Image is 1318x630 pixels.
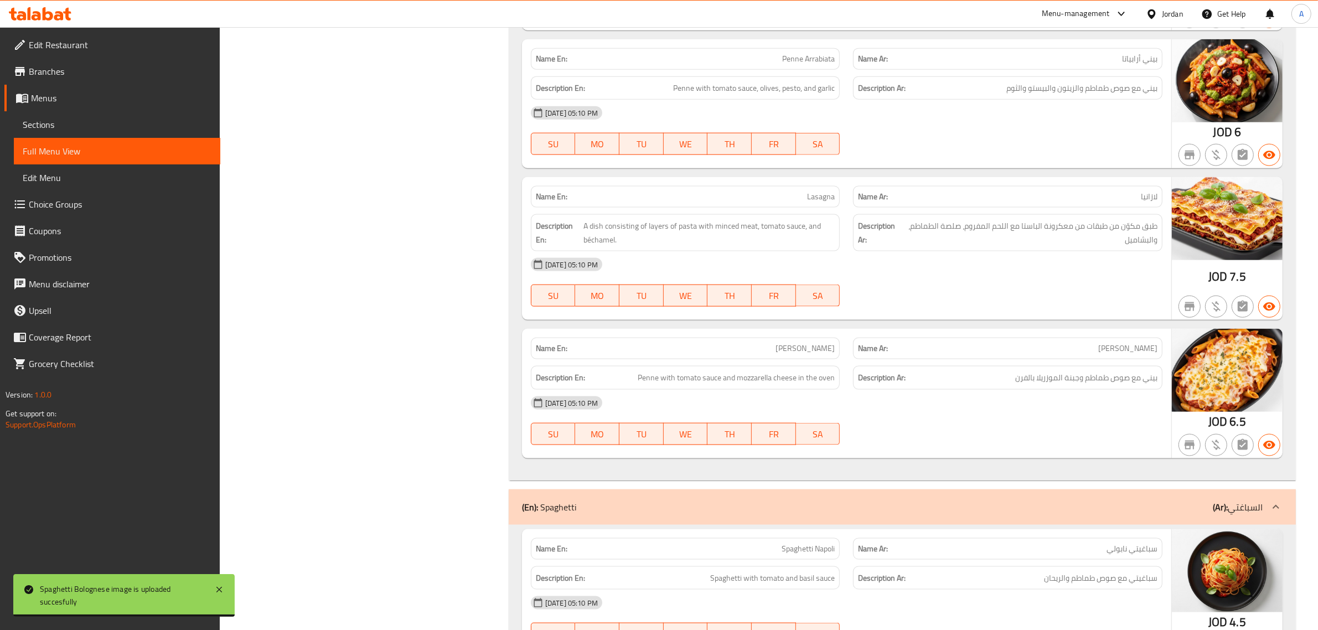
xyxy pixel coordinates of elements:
[29,38,211,51] span: Edit Restaurant
[23,118,211,131] span: Sections
[782,543,835,555] span: Spaghetti Napoli
[858,371,906,385] strong: Description Ar:
[624,426,659,442] span: TU
[1205,434,1227,456] button: Purchased item
[29,277,211,291] span: Menu disclaimer
[624,136,659,152] span: TU
[29,357,211,370] span: Grocery Checklist
[29,331,211,344] span: Coverage Report
[580,136,615,152] span: MO
[580,426,615,442] span: MO
[583,219,835,246] span: A dish consisting of layers of pasta with minced meat, tomato sauce, and béchamel.
[536,288,571,304] span: SU
[782,53,835,65] span: Penne Arrabiata
[40,583,204,608] div: Spaghetti Bolognese image is uploaded succesfully
[710,571,835,585] span: Spaghetti with tomato and basil sauce
[776,343,835,354] span: [PERSON_NAME]
[756,288,792,304] span: FR
[536,136,571,152] span: SU
[575,133,619,155] button: MO
[6,406,56,421] span: Get support on:
[800,288,836,304] span: SA
[712,426,747,442] span: TH
[575,285,619,307] button: MO
[4,58,220,85] a: Branches
[14,164,220,191] a: Edit Menu
[29,251,211,264] span: Promotions
[707,423,752,445] button: TH
[756,136,792,152] span: FR
[858,543,888,555] strong: Name Ar:
[531,285,576,307] button: SU
[6,417,76,432] a: Support.OpsPlatform
[4,297,220,324] a: Upsell
[4,85,220,111] a: Menus
[664,285,708,307] button: WE
[1172,529,1283,612] img: %D8%B3%D8%A8%D8%A7%D8%BA%D8%AA%D9%8A_%D9%86%D8%A7%D8%A8%D9%88%D9%84%D9%8A638932611850602051.jpg
[509,489,1296,525] div: (En): Spaghetti(Ar):السباغتي
[575,423,619,445] button: MO
[536,81,585,95] strong: Description En:
[1229,411,1245,432] span: 6.5
[4,218,220,244] a: Coupons
[1179,434,1201,456] button: Not branch specific item
[619,133,664,155] button: TU
[796,423,840,445] button: SA
[752,423,796,445] button: FR
[531,133,576,155] button: SU
[1179,296,1201,318] button: Not branch specific item
[1122,53,1157,65] span: بيني أرابياتا
[664,423,708,445] button: WE
[1098,343,1157,354] span: [PERSON_NAME]
[707,133,752,155] button: TH
[522,499,538,515] b: (En):
[29,198,211,211] span: Choice Groups
[1006,81,1157,95] span: بيني مع صوص طماطم والزيتون والبيستو والثوم
[1258,296,1280,318] button: Available
[1172,39,1283,122] img: %D8%A8%D9%8A%D9%86%D9%8A_%D8%A7%D9%94%D8%B1%D8%A8%D9%8A%D8%A7%D8%AA%D8%A7638932611937011573.jpg
[29,65,211,78] span: Branches
[23,171,211,184] span: Edit Menu
[4,350,220,377] a: Grocery Checklist
[712,136,747,152] span: TH
[4,32,220,58] a: Edit Restaurant
[4,271,220,297] a: Menu disclaimer
[6,388,33,402] span: Version:
[858,81,906,95] strong: Description Ar:
[664,133,708,155] button: WE
[1172,329,1283,412] img: %D8%A8%D9%8A%D9%86%D9%8A_%D8%B1%D9%88%D8%B2%D9%86%D8%AA%D9%8A%D9%86%D8%A7638932611945315034.jpg
[858,343,888,354] strong: Name Ar:
[858,53,888,65] strong: Name Ar:
[624,288,659,304] span: TU
[1232,434,1254,456] button: Not has choices
[536,343,567,354] strong: Name En:
[800,426,836,442] span: SA
[536,571,585,585] strong: Description En:
[1258,144,1280,166] button: Available
[673,81,835,95] span: Penne with tomato sauce, olives, pesto, and garlic
[858,571,906,585] strong: Description Ar:
[1205,144,1227,166] button: Purchased item
[707,285,752,307] button: TH
[1044,571,1157,585] span: سباغيتي مع صوص طماطم والريحان
[1205,296,1227,318] button: Purchased item
[541,108,602,118] span: [DATE] 05:10 PM
[31,91,211,105] span: Menus
[668,288,704,304] span: WE
[1042,7,1110,20] div: Menu-management
[1141,191,1157,203] span: لازانيا
[638,371,835,385] span: Penne with tomato sauce and mozzarella cheese in the oven
[536,426,571,442] span: SU
[1179,144,1201,166] button: Not branch specific item
[4,324,220,350] a: Coverage Report
[536,219,581,246] strong: Description En:
[531,423,576,445] button: SU
[541,260,602,270] span: [DATE] 05:10 PM
[1213,500,1263,514] p: السباغتي
[668,136,704,152] span: WE
[536,543,567,555] strong: Name En:
[1299,8,1304,20] span: A
[536,191,567,203] strong: Name En:
[4,191,220,218] a: Choice Groups
[29,224,211,237] span: Coupons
